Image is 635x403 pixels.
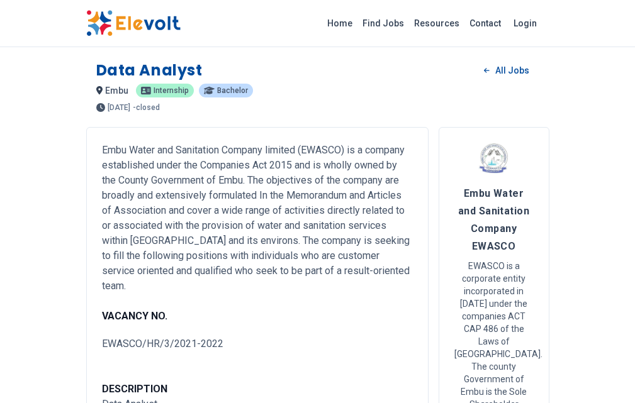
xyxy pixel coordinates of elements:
img: Embu Water and Sanitation Company EWASCO [478,143,510,174]
a: Resources [409,13,464,33]
strong: DESCRIPTION [102,383,167,395]
span: [DATE] [108,104,130,111]
strong: VACANCY NO. [102,310,167,322]
a: Find Jobs [357,13,409,33]
span: embu [105,86,128,96]
img: Elevolt [86,10,181,36]
span: Embu Water and Sanitation Company EWASCO [458,187,529,252]
h1: Data Analyst [96,60,203,80]
a: Contact [464,13,506,33]
p: Embu Water and Sanitation Company limited (EWASCO) is a company established under the Companies A... [102,143,413,324]
span: bachelor [217,87,248,94]
a: Home [322,13,357,33]
span: internship [154,87,189,94]
a: All Jobs [474,61,539,80]
p: - closed [133,104,160,111]
a: Login [506,11,544,36]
